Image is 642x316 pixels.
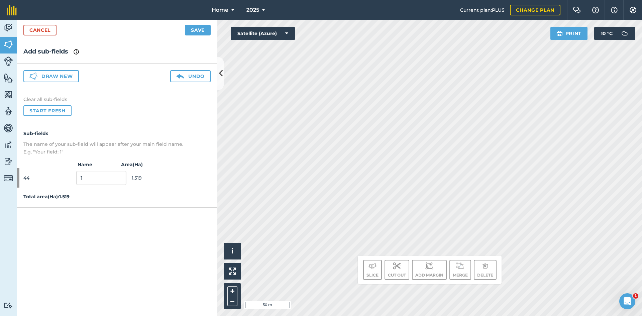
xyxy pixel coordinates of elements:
[4,302,13,309] img: svg+xml;base64,PD94bWwgdmVyc2lvbj0iMS4wIiBlbmNvZGluZz0idXRmLTgiPz4KPCEtLSBHZW5lcmF0b3I6IEFkb2JlIE...
[611,6,618,14] img: svg+xml;base64,PHN2ZyB4bWxucz0iaHR0cDovL3d3dy53My5vcmcvMjAwMC9zdmciIHdpZHRoPSIxNyIgaGVpZ2h0PSIxNy...
[368,262,377,270] img: svg+xml;base64,PD94bWwgdmVyc2lvbj0iMS4wIiBlbmNvZGluZz0idXRmLTgiPz4KPCEtLSBHZW5lcmF0b3I6IEFkb2JlIE...
[4,140,13,150] img: svg+xml;base64,PD94bWwgdmVyc2lvbj0iMS4wIiBlbmNvZGluZz0idXRmLTgiPz4KPCEtLSBHZW5lcmF0b3I6IEFkb2JlIE...
[4,156,13,167] img: svg+xml;base64,PD94bWwgdmVyc2lvbj0iMS4wIiBlbmNvZGluZz0idXRmLTgiPz4KPCEtLSBHZW5lcmF0b3I6IEFkb2JlIE...
[231,27,295,40] button: Satellite (Azure)
[550,27,588,40] button: Print
[170,70,211,82] button: Undo
[363,260,382,280] button: Slice
[23,172,74,184] span: 44
[449,260,471,280] button: Merge
[132,172,182,184] span: 1.519
[185,25,211,35] button: Save
[4,123,13,133] img: svg+xml;base64,PD94bWwgdmVyc2lvbj0iMS4wIiBlbmNvZGluZz0idXRmLTgiPz4KPCEtLSBHZW5lcmF0b3I6IEFkb2JlIE...
[74,48,79,56] img: svg+xml;base64,PHN2ZyB4bWxucz0iaHR0cDovL3d3dy53My5vcmcvMjAwMC9zdmciIHdpZHRoPSIxNyIgaGVpZ2h0PSIxNy...
[618,27,631,40] img: svg+xml;base64,PD94bWwgdmVyc2lvbj0iMS4wIiBlbmNvZGluZz0idXRmLTgiPz4KPCEtLSBHZW5lcmF0b3I6IEFkb2JlIE...
[619,293,635,309] iframe: Intercom live chat
[23,96,211,103] h4: Clear all sub-fields
[67,161,117,168] strong: Name
[592,7,600,13] img: A question mark icon
[212,6,228,14] span: Home
[556,29,563,37] img: svg+xml;base64,PHN2ZyB4bWxucz0iaHR0cDovL3d3dy53My5vcmcvMjAwMC9zdmciIHdpZHRoPSIxOSIgaGVpZ2h0PSIyNC...
[474,260,497,280] button: Delete
[482,262,488,270] img: svg+xml;base64,PHN2ZyB4bWxucz0iaHR0cDovL3d3dy53My5vcmcvMjAwMC9zdmciIHdpZHRoPSIxOCIgaGVpZ2h0PSIyNC...
[456,262,464,270] img: svg+xml;base64,PD94bWwgdmVyc2lvbj0iMS4wIiBlbmNvZGluZz0idXRmLTgiPz4KPCEtLSBHZW5lcmF0b3I6IEFkb2JlIE...
[4,23,13,33] img: svg+xml;base64,PD94bWwgdmVyc2lvbj0iMS4wIiBlbmNvZGluZz0idXRmLTgiPz4KPCEtLSBHZW5lcmF0b3I6IEFkb2JlIE...
[23,194,70,200] strong: Total area ( Ha ): 1.519
[601,27,613,40] span: 10 ° C
[117,161,217,168] strong: Area ( Ha )
[23,140,211,148] p: The name of your sub-field will appear after your main field name.
[23,70,79,82] button: Draw new
[629,7,637,13] img: A cog icon
[229,268,236,275] img: Four arrows, one pointing top left, one top right, one bottom right and the last bottom left
[23,105,72,116] button: Start fresh
[4,174,13,183] img: svg+xml;base64,PD94bWwgdmVyc2lvbj0iMS4wIiBlbmNvZGluZz0idXRmLTgiPz4KPCEtLSBHZW5lcmF0b3I6IEFkb2JlIE...
[460,6,505,14] span: Current plan : PLUS
[23,130,211,137] h4: Sub-fields
[633,293,638,299] span: 1
[231,247,233,255] span: i
[23,47,211,57] h2: Add sub-fields
[425,262,433,270] img: svg+xml;base64,PD94bWwgdmVyc2lvbj0iMS4wIiBlbmNvZGluZz0idXRmLTgiPz4KPCEtLSBHZW5lcmF0b3I6IEFkb2JlIE...
[573,7,581,13] img: Two speech bubbles overlapping with the left bubble in the forefront
[176,72,184,80] img: svg+xml;base64,PD94bWwgdmVyc2lvbj0iMS4wIiBlbmNvZGluZz0idXRmLTgiPz4KPCEtLSBHZW5lcmF0b3I6IEFkb2JlIE...
[23,148,211,155] p: E.g. "Your field: 1"
[385,260,409,280] button: Cut out
[4,57,13,66] img: svg+xml;base64,PD94bWwgdmVyc2lvbj0iMS4wIiBlbmNvZGluZz0idXRmLTgiPz4KPCEtLSBHZW5lcmF0b3I6IEFkb2JlIE...
[227,286,237,296] button: +
[7,5,17,15] img: fieldmargin Logo
[17,168,217,188] div: 441.519
[227,296,237,306] button: –
[4,90,13,100] img: svg+xml;base64,PHN2ZyB4bWxucz0iaHR0cDovL3d3dy53My5vcmcvMjAwMC9zdmciIHdpZHRoPSI1NiIgaGVpZ2h0PSI2MC...
[4,39,13,49] img: svg+xml;base64,PHN2ZyB4bWxucz0iaHR0cDovL3d3dy53My5vcmcvMjAwMC9zdmciIHdpZHRoPSI1NiIgaGVpZ2h0PSI2MC...
[246,6,259,14] span: 2025
[393,262,401,270] img: svg+xml;base64,PD94bWwgdmVyc2lvbj0iMS4wIiBlbmNvZGluZz0idXRmLTgiPz4KPCEtLSBHZW5lcmF0b3I6IEFkb2JlIE...
[224,243,241,259] button: i
[23,25,57,35] a: Cancel
[510,5,560,15] a: Change plan
[594,27,635,40] button: 10 °C
[4,73,13,83] img: svg+xml;base64,PHN2ZyB4bWxucz0iaHR0cDovL3d3dy53My5vcmcvMjAwMC9zdmciIHdpZHRoPSI1NiIgaGVpZ2h0PSI2MC...
[412,260,447,280] button: Add margin
[4,106,13,116] img: svg+xml;base64,PD94bWwgdmVyc2lvbj0iMS4wIiBlbmNvZGluZz0idXRmLTgiPz4KPCEtLSBHZW5lcmF0b3I6IEFkb2JlIE...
